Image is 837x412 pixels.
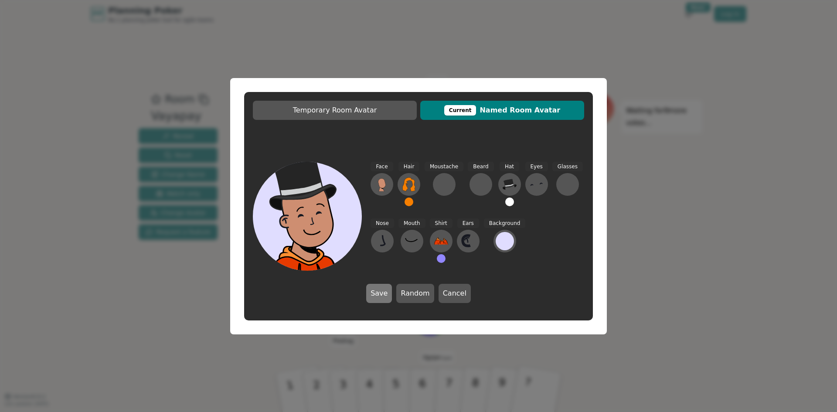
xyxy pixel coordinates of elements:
[420,101,584,120] button: CurrentNamed Room Avatar
[257,105,412,116] span: Temporary Room Avatar
[366,284,392,303] button: Save
[398,162,420,172] span: Hair
[371,218,394,228] span: Nose
[525,162,548,172] span: Eyes
[468,162,493,172] span: Beard
[398,218,425,228] span: Mouth
[484,218,526,228] span: Background
[552,162,583,172] span: Glasses
[500,162,519,172] span: Hat
[457,218,479,228] span: Ears
[396,284,434,303] button: Random
[371,162,393,172] span: Face
[425,105,580,116] span: Named Room Avatar
[439,284,471,303] button: Cancel
[430,218,453,228] span: Shirt
[253,101,417,120] button: Temporary Room Avatar
[444,105,476,116] div: This avatar will be displayed in dedicated rooms
[425,162,463,172] span: Moustache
